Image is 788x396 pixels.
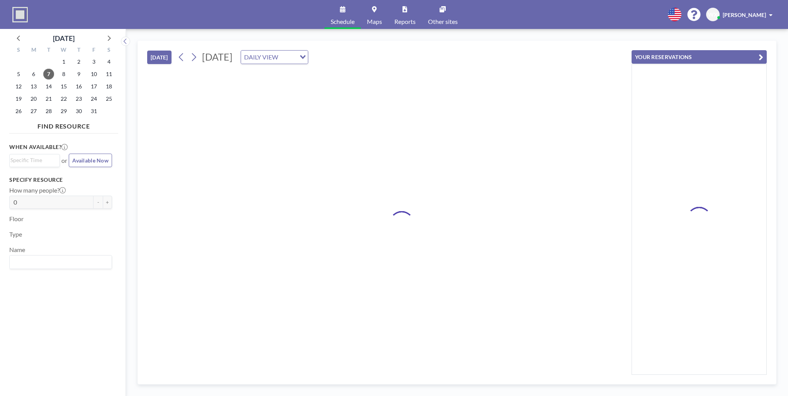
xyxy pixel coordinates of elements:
[10,256,112,269] div: Search for option
[11,46,26,56] div: S
[58,81,69,92] span: Wednesday, October 15, 2025
[43,69,54,80] span: Tuesday, October 7, 2025
[723,12,766,18] span: [PERSON_NAME]
[43,106,54,117] span: Tuesday, October 28, 2025
[428,19,458,25] span: Other sites
[9,230,22,238] label: Type
[9,186,66,194] label: How many people?
[61,157,67,164] span: or
[28,93,39,104] span: Monday, October 20, 2025
[101,46,116,56] div: S
[58,56,69,67] span: Wednesday, October 1, 2025
[202,51,233,63] span: [DATE]
[58,106,69,117] span: Wednesday, October 29, 2025
[71,46,86,56] div: T
[9,119,118,130] h4: FIND RESOURCE
[13,93,24,104] span: Sunday, October 19, 2025
[93,196,103,209] button: -
[28,106,39,117] span: Monday, October 27, 2025
[58,93,69,104] span: Wednesday, October 22, 2025
[72,157,109,164] span: Available Now
[241,51,308,64] div: Search for option
[104,81,114,92] span: Saturday, October 18, 2025
[73,69,84,80] span: Thursday, October 9, 2025
[708,11,718,18] span: WX
[331,19,355,25] span: Schedule
[26,46,41,56] div: M
[10,156,55,164] input: Search for option
[58,69,69,80] span: Wednesday, October 8, 2025
[104,69,114,80] span: Saturday, October 11, 2025
[632,50,767,64] button: YOUR RESERVATIONS
[86,46,101,56] div: F
[88,81,99,92] span: Friday, October 17, 2025
[41,46,56,56] div: T
[12,7,28,22] img: organization-logo
[73,56,84,67] span: Thursday, October 2, 2025
[9,246,25,254] label: Name
[28,81,39,92] span: Monday, October 13, 2025
[104,56,114,67] span: Saturday, October 4, 2025
[394,19,416,25] span: Reports
[88,69,99,80] span: Friday, October 10, 2025
[147,51,172,64] button: [DATE]
[13,69,24,80] span: Sunday, October 5, 2025
[56,46,71,56] div: W
[88,106,99,117] span: Friday, October 31, 2025
[88,56,99,67] span: Friday, October 3, 2025
[73,81,84,92] span: Thursday, October 16, 2025
[53,33,75,44] div: [DATE]
[73,93,84,104] span: Thursday, October 23, 2025
[280,52,295,62] input: Search for option
[367,19,382,25] span: Maps
[13,81,24,92] span: Sunday, October 12, 2025
[43,81,54,92] span: Tuesday, October 14, 2025
[103,196,112,209] button: +
[43,93,54,104] span: Tuesday, October 21, 2025
[10,154,59,166] div: Search for option
[73,106,84,117] span: Thursday, October 30, 2025
[9,215,24,223] label: Floor
[243,52,280,62] span: DAILY VIEW
[9,176,112,183] h3: Specify resource
[28,69,39,80] span: Monday, October 6, 2025
[10,257,107,267] input: Search for option
[104,93,114,104] span: Saturday, October 25, 2025
[88,93,99,104] span: Friday, October 24, 2025
[69,154,112,167] button: Available Now
[13,106,24,117] span: Sunday, October 26, 2025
